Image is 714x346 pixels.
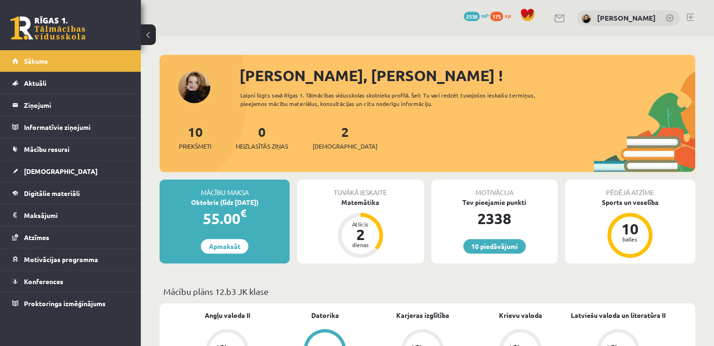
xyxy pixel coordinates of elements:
a: Digitālie materiāli [12,182,129,204]
a: Informatīvie ziņojumi [12,116,129,138]
p: Mācību plāns 12.b3 JK klase [163,285,691,298]
a: 175 xp [490,12,515,19]
div: Motivācija [431,180,558,197]
a: Motivācijas programma [12,248,129,270]
span: Mācību resursi [24,145,69,153]
a: 2[DEMOGRAPHIC_DATA] [313,123,377,151]
span: Sākums [24,57,48,65]
a: Aktuāli [12,72,129,94]
div: Oktobris (līdz [DATE]) [160,197,290,207]
a: Latviešu valoda un literatūra II [571,310,666,320]
div: Tev pieejamie punkti [431,197,558,207]
a: Sākums [12,50,129,72]
div: Laipni lūgts savā Rīgas 1. Tālmācības vidusskolas skolnieka profilā. Šeit Tu vari redzēt tuvojošo... [240,91,562,108]
a: Konferences [12,271,129,292]
span: Digitālie materiāli [24,189,80,197]
div: 2 [346,227,375,242]
span: Konferences [24,277,63,286]
div: 2338 [431,207,558,230]
legend: Informatīvie ziņojumi [24,116,129,138]
div: Matemātika [297,197,423,207]
span: [DEMOGRAPHIC_DATA] [313,142,377,151]
a: Apmaksāt [201,239,248,254]
span: Neizlasītās ziņas [236,142,288,151]
a: Datorika [311,310,339,320]
legend: Maksājumi [24,204,129,226]
a: Sports un veselība 10 balles [565,197,695,259]
a: Matemātika Atlicis 2 dienas [297,197,423,259]
div: 10 [616,221,644,236]
span: Aktuāli [24,79,46,87]
div: Pēdējā atzīme [565,180,695,197]
a: Rīgas 1. Tālmācības vidusskola [10,16,85,40]
span: Priekšmeti [179,142,211,151]
a: Krievu valoda [499,310,542,320]
img: Daniela Ūse [582,14,591,23]
a: Karjeras izglītība [396,310,449,320]
span: € [240,206,246,220]
div: 55.00 [160,207,290,230]
span: [DEMOGRAPHIC_DATA] [24,167,98,175]
a: [PERSON_NAME] [597,13,656,23]
a: 10Priekšmeti [179,123,211,151]
legend: Ziņojumi [24,94,129,116]
a: 10 piedāvājumi [463,239,526,254]
a: Proktoringa izmēģinājums [12,293,129,314]
span: Atzīmes [24,233,49,241]
span: Motivācijas programma [24,255,98,263]
a: [DEMOGRAPHIC_DATA] [12,160,129,182]
a: Maksājumi [12,204,129,226]
a: 0Neizlasītās ziņas [236,123,288,151]
div: [PERSON_NAME], [PERSON_NAME] ! [239,64,695,87]
a: Atzīmes [12,226,129,248]
a: 2338 mP [464,12,489,19]
span: 175 [490,12,503,21]
div: balles [616,236,644,242]
span: Proktoringa izmēģinājums [24,299,106,308]
span: 2338 [464,12,480,21]
div: dienas [346,242,375,248]
div: Tuvākā ieskaite [297,180,423,197]
a: Angļu valoda II [205,310,250,320]
span: xp [505,12,511,19]
span: mP [481,12,489,19]
a: Ziņojumi [12,94,129,116]
div: Atlicis [346,221,375,227]
a: Mācību resursi [12,138,129,160]
div: Mācību maksa [160,180,290,197]
div: Sports un veselība [565,197,695,207]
